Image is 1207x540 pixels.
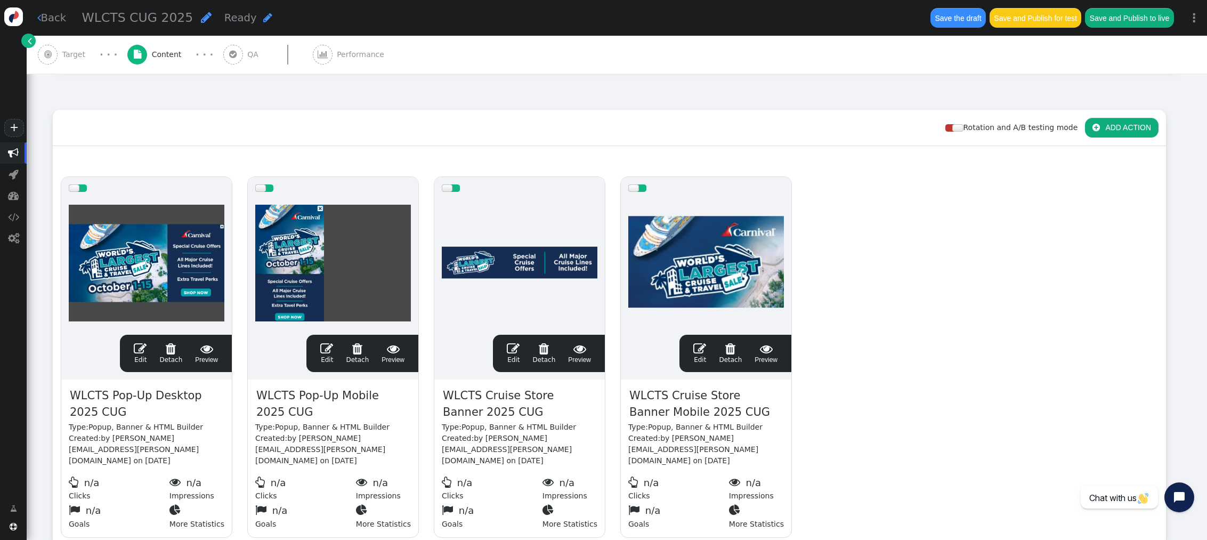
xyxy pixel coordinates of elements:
span:  [1092,123,1100,132]
a: Preview [568,342,591,365]
span:  [8,233,19,244]
span:  [320,342,333,355]
div: Goals [255,502,356,530]
span: Detach [159,342,182,364]
span:  [693,342,706,355]
span:  [229,50,237,59]
span: Detach [719,342,742,364]
span: Preview [755,342,777,365]
button: Save and Publish for test [990,8,1081,27]
span:  [69,477,82,488]
span:  [134,342,147,355]
span: Detach [346,342,369,364]
span: Ready [224,12,257,24]
span:  [442,477,455,488]
span: by [PERSON_NAME][EMAIL_ADDRESS][PERSON_NAME][DOMAIN_NAME] on [DATE] [442,434,572,465]
div: Impressions [356,474,411,502]
span: Popup, Banner & HTML Builder [648,423,763,431]
span: Detach [532,342,555,364]
div: Impressions [169,474,224,502]
span:  [356,477,370,488]
span: n/a [644,477,659,488]
a: Edit [320,342,333,365]
a: ⋮ [1181,2,1207,34]
span:  [542,477,557,488]
span: Preview [195,342,218,365]
span:  [8,148,19,158]
span:  [255,477,268,488]
span: by [PERSON_NAME][EMAIL_ADDRESS][PERSON_NAME][DOMAIN_NAME] on [DATE] [255,434,385,465]
span: Content [152,49,186,60]
div: Goals [628,502,729,530]
span:  [755,342,777,355]
span:  [255,504,270,515]
a: Back [37,10,67,26]
span: Preview [568,342,591,365]
div: Created: [69,433,224,466]
div: · · · [196,47,213,62]
div: Type: [628,422,784,433]
div: Goals [69,502,169,530]
img: logo-icon.svg [4,7,23,26]
div: Clicks [69,474,169,502]
div: More Statistics [542,502,597,530]
a: Preview [382,342,404,365]
div: More Statistics [729,502,784,530]
a:  QA [223,36,313,74]
span: Target [62,49,90,60]
span: n/a [457,477,473,488]
span:  [9,169,19,180]
span: n/a [459,505,474,516]
span:  [8,212,19,222]
div: Clicks [628,474,729,502]
a: Detach [719,342,742,365]
a:  Performance [313,36,408,74]
span: Performance [337,49,388,60]
a: Edit [134,342,147,365]
span:  [628,504,643,515]
span:  [729,504,743,515]
span:  [729,477,743,488]
button: Save the draft [930,8,986,27]
div: Created: [628,433,784,466]
button: Save and Publish to live [1085,8,1173,27]
div: Clicks [255,474,356,502]
span:  [263,12,272,23]
span:  [568,342,591,355]
span: Popup, Banner & HTML Builder [88,423,203,431]
span: n/a [746,477,762,488]
div: Created: [442,433,597,466]
div: Impressions [729,474,784,502]
span:  [169,504,184,515]
span: n/a [86,505,101,516]
span:  [28,35,32,46]
div: Goals [442,502,542,530]
span: QA [247,49,263,60]
a:  Content · · · [127,36,223,74]
span: Preview [382,342,404,365]
span: n/a [84,477,100,488]
span: n/a [272,505,288,516]
a: Detach [159,342,182,365]
div: Impressions [542,474,597,502]
span:  [719,342,742,355]
span:  [382,342,404,355]
span:  [169,477,184,488]
span: WLCTS Pop-Up Mobile 2025 CUG [255,387,411,422]
a: Detach [346,342,369,365]
a: Edit [693,342,706,365]
span:  [346,342,369,355]
div: Created: [255,433,411,466]
span: Popup, Banner & HTML Builder [461,423,576,431]
span:  [37,12,41,23]
span: n/a [645,505,661,516]
span:  [542,504,557,515]
div: Type: [442,422,597,433]
span: by [PERSON_NAME][EMAIL_ADDRESS][PERSON_NAME][DOMAIN_NAME] on [DATE] [628,434,758,465]
span:  [628,477,641,488]
div: Type: [69,422,224,433]
span: WLCTS Cruise Store Banner Mobile 2025 CUG [628,387,784,422]
div: · · · [100,47,117,62]
a: Detach [532,342,555,365]
span:  [356,504,370,515]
